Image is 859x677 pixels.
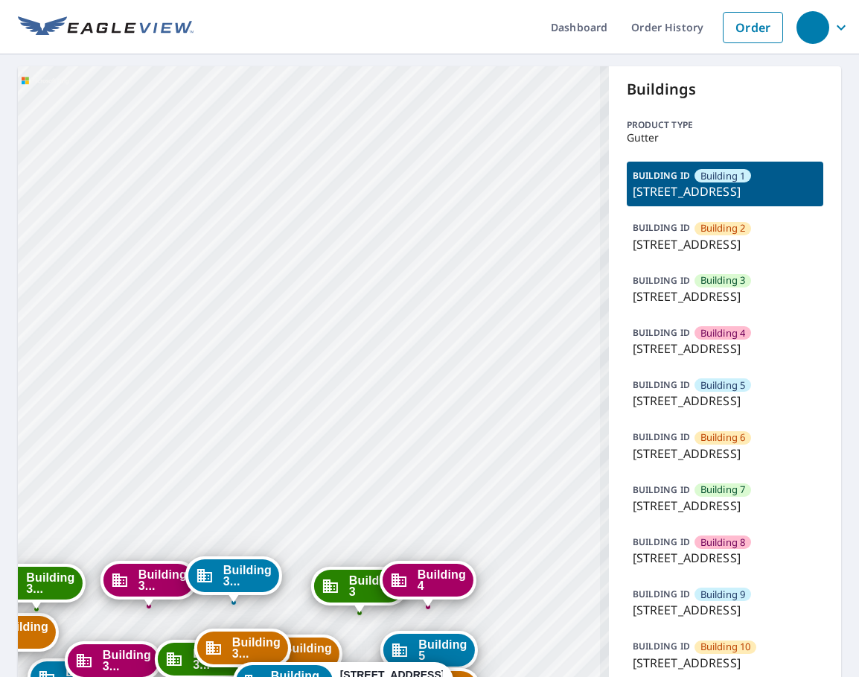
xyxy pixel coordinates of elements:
[633,274,690,287] p: BUILDING ID
[627,132,824,144] p: Gutter
[633,169,690,182] p: BUILDING ID
[633,640,690,652] p: BUILDING ID
[103,649,151,672] span: Building 3...
[311,567,408,613] div: Dropped pin, building Building 3, Commercial property, 7627 East 37th Street North Wichita, KS 67226
[627,78,824,101] p: Buildings
[633,221,690,234] p: BUILDING ID
[700,378,746,392] span: Building 5
[633,549,818,567] p: [STREET_ADDRESS]
[700,169,746,183] span: Building 1
[700,273,746,287] span: Building 3
[633,654,818,672] p: [STREET_ADDRESS]
[633,535,690,548] p: BUILDING ID
[700,430,746,445] span: Building 6
[700,640,751,654] span: Building 10
[284,643,332,665] span: Building 2
[633,182,818,200] p: [STREET_ADDRESS]
[223,565,272,587] span: Building 3...
[138,569,187,591] span: Building 3...
[633,287,818,305] p: [STREET_ADDRESS]
[633,378,690,391] p: BUILDING ID
[194,629,291,675] div: Dropped pin, building Building 38, Commercial property, 7627 East 37th Street North Wichita, KS 6...
[633,497,818,515] p: [STREET_ADDRESS]
[633,601,818,619] p: [STREET_ADDRESS]
[633,588,690,600] p: BUILDING ID
[26,572,74,594] span: Building 3...
[633,326,690,339] p: BUILDING ID
[633,445,818,463] p: [STREET_ADDRESS]
[633,483,690,496] p: BUILDING ID
[633,430,690,443] p: BUILDING ID
[700,588,746,602] span: Building 9
[633,392,818,410] p: [STREET_ADDRESS]
[627,118,824,132] p: Product type
[700,535,746,550] span: Building 8
[349,575,397,597] span: Building 3
[100,561,197,607] div: Dropped pin, building Building 36, Commercial property, 7627 East 37th Street North Wichita, KS 6...
[418,639,467,661] span: Building 5
[700,221,746,235] span: Building 2
[18,16,194,39] img: EV Logo
[380,561,476,607] div: Dropped pin, building Building 4, Commercial property, 7627 East 37th Street North Wichita, KS 67226
[700,326,746,340] span: Building 4
[633,340,818,357] p: [STREET_ADDRESS]
[633,235,818,253] p: [STREET_ADDRESS]
[193,648,241,670] span: Building 3...
[185,556,282,603] div: Dropped pin, building Building 37, Commercial property, 7627 East 37th Street North Wichita, KS 6...
[723,12,783,43] a: Order
[232,637,281,659] span: Building 3...
[700,483,746,497] span: Building 7
[380,631,477,677] div: Dropped pin, building Building 5, Commercial property, 7627 East 37th Street North Wichita, KS 67226
[418,569,466,591] span: Building 4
